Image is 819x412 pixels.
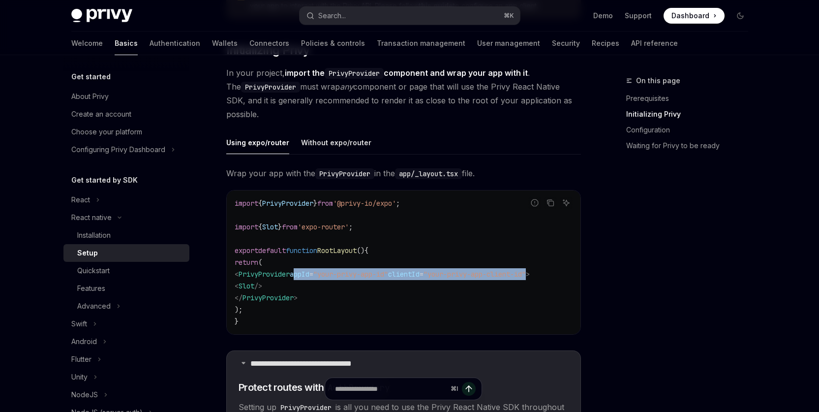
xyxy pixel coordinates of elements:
span: return [235,258,258,267]
div: Setup [77,247,98,259]
a: Welcome [71,32,103,55]
a: Transaction management [377,32,465,55]
div: Unity [71,371,88,383]
span: import [235,222,258,231]
span: Slot [239,282,254,290]
div: Configuring Privy Dashboard [71,144,165,156]
input: Ask a question... [335,378,447,400]
button: Toggle Flutter section [63,350,189,368]
div: Features [77,283,105,294]
code: PrivyProvider [325,68,384,79]
img: dark logo [71,9,132,23]
span: { [258,222,262,231]
div: Android [71,336,97,348]
div: About Privy [71,91,109,102]
span: ( [258,258,262,267]
div: Without expo/router [301,131,371,154]
em: any [340,82,353,92]
button: Toggle React native section [63,209,189,226]
span: > [526,270,530,279]
button: Toggle dark mode [732,8,748,24]
div: Advanced [77,300,111,312]
span: ); [235,305,243,314]
button: Open search [300,7,520,25]
button: Send message [462,382,476,396]
div: React [71,194,90,206]
button: Report incorrect code [528,196,541,209]
code: PrivyProvider [241,82,300,93]
span: PrivyProvider [243,293,294,302]
div: Create an account [71,108,131,120]
a: Initializing Privy [626,106,756,122]
button: Toggle Advanced section [63,297,189,315]
span: > [294,293,298,302]
span: = [420,270,424,279]
button: Toggle Android section [63,333,189,350]
span: = [309,270,313,279]
span: /> [254,282,262,290]
a: Features [63,280,189,297]
div: Installation [77,229,111,241]
span: clientId [388,270,420,279]
a: Connectors [249,32,289,55]
a: Installation [63,226,189,244]
span: '@privy-io/expo' [333,199,396,208]
span: Wrap your app with the in the file. [226,166,581,180]
span: In your project, . The must wrap component or page that will use the Privy React Native SDK, and ... [226,66,581,121]
a: Support [625,11,652,21]
span: < [235,270,239,279]
span: ; [349,222,353,231]
a: API reference [631,32,678,55]
div: React native [71,212,112,223]
a: Wallets [212,32,238,55]
span: Dashboard [671,11,709,21]
span: () [357,246,364,255]
span: from [317,199,333,208]
div: Search... [318,10,346,22]
a: Create an account [63,105,189,123]
a: Waiting for Privy to be ready [626,138,756,154]
span: ; [396,199,400,208]
span: { [364,246,368,255]
span: } [235,317,239,326]
a: Configuration [626,122,756,138]
strong: import the component and wrap your app with it [285,68,528,78]
a: Setup [63,244,189,262]
a: Security [552,32,580,55]
span: On this page [636,75,680,87]
a: About Privy [63,88,189,105]
h5: Get started by SDK [71,174,138,186]
h5: Get started [71,71,111,83]
a: User management [477,32,540,55]
span: appId [290,270,309,279]
div: NodeJS [71,389,98,401]
span: default [258,246,286,255]
span: } [313,199,317,208]
a: Basics [115,32,138,55]
span: 'expo-router' [298,222,349,231]
a: Prerequisites [626,91,756,106]
span: { [258,199,262,208]
a: Authentication [150,32,200,55]
button: Ask AI [560,196,573,209]
span: PrivyProvider [239,270,290,279]
div: Quickstart [77,265,110,277]
span: function [286,246,317,255]
span: "your-privy-app-client-id" [424,270,526,279]
button: Toggle Unity section [63,368,189,386]
span: RootLayout [317,246,357,255]
button: Copy the contents from the code block [544,196,557,209]
button: Toggle Swift section [63,315,189,333]
div: Using expo/router [226,131,289,154]
span: "your-privy-app-id" [313,270,388,279]
span: } [278,222,282,231]
a: Recipes [592,32,619,55]
a: Demo [593,11,613,21]
div: Choose your platform [71,126,142,138]
div: Swift [71,318,87,330]
span: Slot [262,222,278,231]
a: Quickstart [63,262,189,280]
div: Flutter [71,353,91,365]
span: from [282,222,298,231]
button: Toggle Configuring Privy Dashboard section [63,141,189,158]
